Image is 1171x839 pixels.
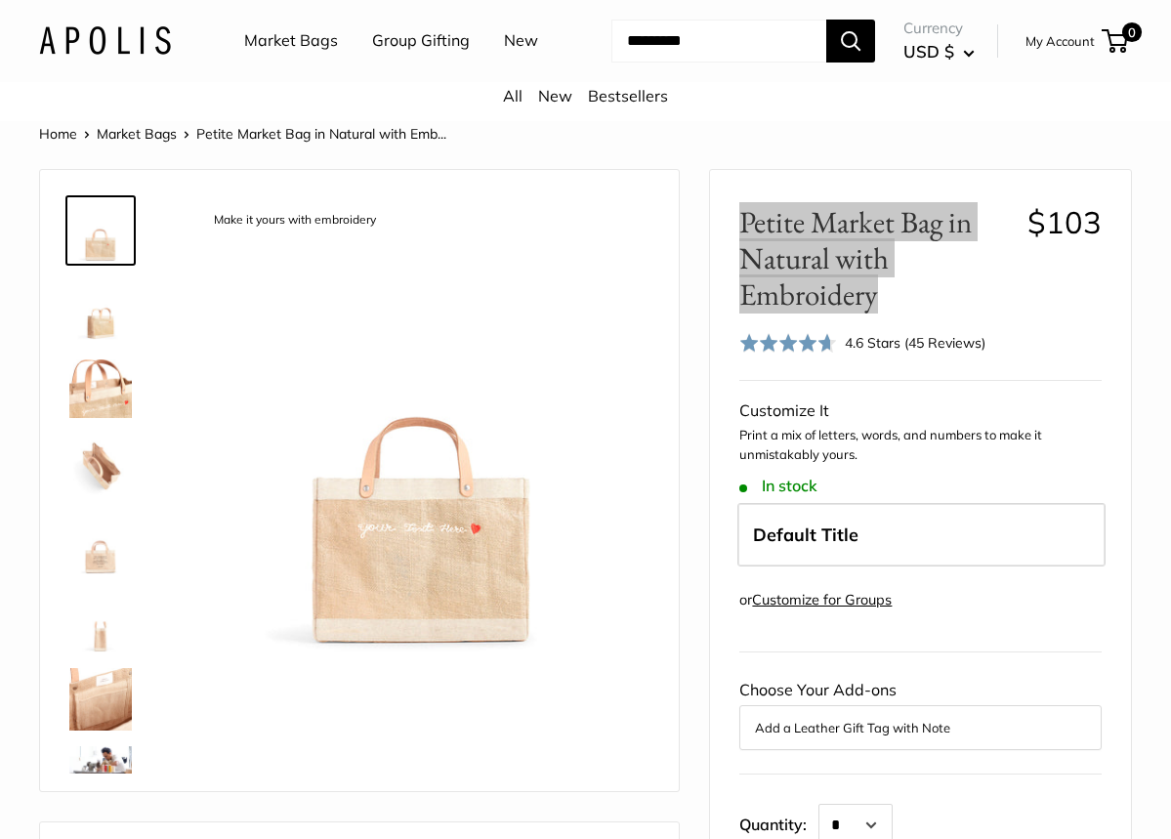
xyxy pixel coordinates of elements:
a: Petite Market Bag in Natural with Embroidery [65,742,136,813]
img: Petite Market Bag in Natural with Embroidery [69,746,132,809]
img: description_Take it anywhere with easy-grip handles. [69,356,132,418]
img: description_Make it yours with embroidery [196,199,649,652]
span: 0 [1122,22,1142,42]
nav: Breadcrumb [39,121,446,147]
a: description_Take it anywhere with easy-grip handles. [65,352,136,422]
button: USD $ [903,36,975,67]
a: description_Seal of authenticity printed on the backside of every bag. [65,508,136,578]
a: description_12.5" wide, 9.5" high, 5.5" deep; handles: 3.5" drop [65,586,136,656]
a: New [504,26,538,56]
a: My Account [1025,29,1095,53]
a: Group Gifting [372,26,470,56]
span: Default Title [753,524,858,546]
img: Apolis [39,26,171,55]
button: Add a Leather Gift Tag with Note [755,716,1086,739]
img: description_Make it yours with embroidery [69,199,132,262]
a: Petite Market Bag in Natural with Embroidery [65,273,136,344]
span: Petite Market Bag in Natural with Embroidery [739,204,1012,314]
button: Search [826,20,875,63]
label: Default Title [737,503,1106,567]
a: Market Bags [244,26,338,56]
a: 0 [1104,29,1128,53]
a: description_Spacious inner area with room for everything. Plus water-resistant lining. [65,430,136,500]
img: description_12.5" wide, 9.5" high, 5.5" deep; handles: 3.5" drop [69,590,132,652]
div: or [739,587,892,613]
a: description_Inner pocket good for daily drivers. [65,664,136,734]
iframe: Sign Up via Text for Offers [16,765,209,823]
a: Customize for Groups [752,591,892,608]
div: Customize It [739,397,1102,426]
div: 4.6 Stars (45 Reviews) [845,332,985,354]
img: description_Spacious inner area with room for everything. Plus water-resistant lining. [69,434,132,496]
img: Petite Market Bag in Natural with Embroidery [69,277,132,340]
div: 4.6 Stars (45 Reviews) [739,328,985,357]
img: description_Inner pocket good for daily drivers. [69,668,132,731]
p: Print a mix of letters, words, and numbers to make it unmistakably yours. [739,426,1102,464]
a: description_Make it yours with embroidery [65,195,136,266]
span: USD $ [903,41,954,62]
a: All [503,86,523,105]
span: $103 [1027,203,1102,241]
input: Search... [611,20,826,63]
a: Home [39,125,77,143]
a: Market Bags [97,125,177,143]
span: Petite Market Bag in Natural with Emb... [196,125,446,143]
div: Choose Your Add-ons [739,676,1102,750]
img: description_Seal of authenticity printed on the backside of every bag. [69,512,132,574]
div: Make it yours with embroidery [204,207,386,233]
span: In stock [739,477,816,495]
a: Bestsellers [588,86,668,105]
span: Currency [903,15,975,42]
a: New [538,86,572,105]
